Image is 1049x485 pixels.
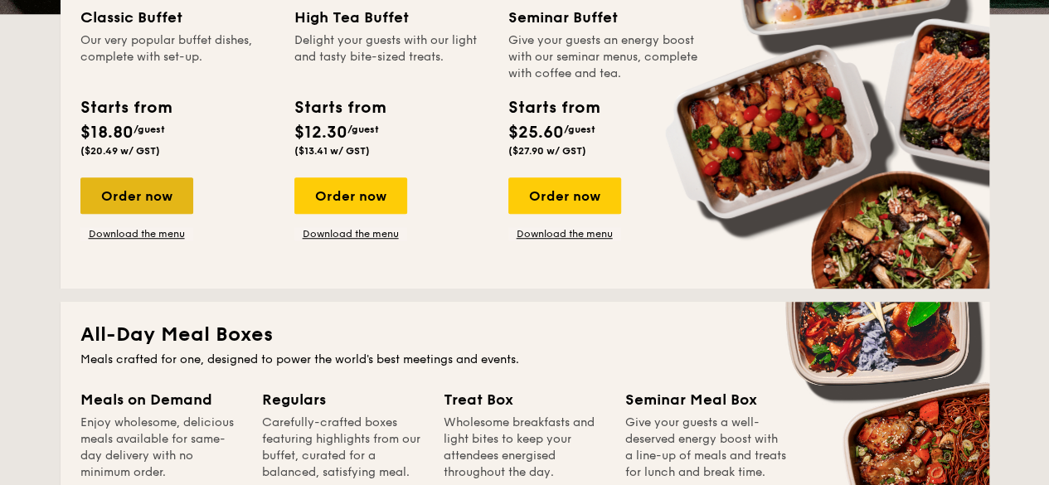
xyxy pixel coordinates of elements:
[80,227,193,240] a: Download the menu
[508,145,586,157] span: ($27.90 w/ GST)
[294,123,347,143] span: $12.30
[262,388,424,411] div: Regulars
[294,32,488,82] div: Delight your guests with our light and tasty bite-sized treats.
[80,145,160,157] span: ($20.49 w/ GST)
[625,415,787,481] div: Give your guests a well-deserved energy boost with a line-up of meals and treats for lunch and br...
[625,388,787,411] div: Seminar Meal Box
[508,32,702,82] div: Give your guests an energy boost with our seminar menus, complete with coffee and tea.
[444,388,605,411] div: Treat Box
[80,177,193,214] div: Order now
[294,177,407,214] div: Order now
[80,95,171,120] div: Starts from
[294,6,488,29] div: High Tea Buffet
[80,352,969,368] div: Meals crafted for one, designed to power the world's best meetings and events.
[508,6,702,29] div: Seminar Buffet
[508,123,564,143] span: $25.60
[508,227,621,240] a: Download the menu
[262,415,424,481] div: Carefully-crafted boxes featuring highlights from our buffet, curated for a balanced, satisfying ...
[80,32,274,82] div: Our very popular buffet dishes, complete with set-up.
[564,124,595,135] span: /guest
[80,415,242,481] div: Enjoy wholesome, delicious meals available for same-day delivery with no minimum order.
[508,95,599,120] div: Starts from
[347,124,379,135] span: /guest
[134,124,165,135] span: /guest
[294,145,370,157] span: ($13.41 w/ GST)
[80,322,969,348] h2: All-Day Meal Boxes
[294,227,407,240] a: Download the menu
[80,123,134,143] span: $18.80
[444,415,605,481] div: Wholesome breakfasts and light bites to keep your attendees energised throughout the day.
[80,388,242,411] div: Meals on Demand
[294,95,385,120] div: Starts from
[80,6,274,29] div: Classic Buffet
[508,177,621,214] div: Order now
